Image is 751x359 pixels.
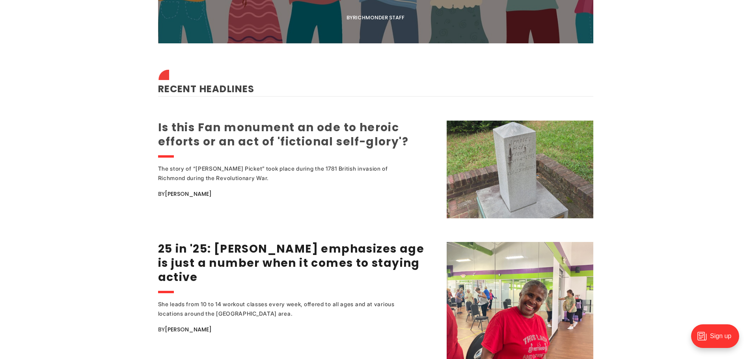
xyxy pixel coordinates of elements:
div: By [158,325,437,334]
img: Is this Fan monument an ode to heroic efforts or an act of 'fictional self-glory'? [447,121,593,218]
a: 25 in '25: [PERSON_NAME] emphasizes age is just a number when it comes to staying active [158,241,425,285]
div: She leads from 10 to 14 workout classes every week, offered to all ages and at various locations ... [158,299,414,318]
h2: Recent Headlines [158,72,593,96]
a: [PERSON_NAME] [165,326,212,333]
a: Richmonder Staff [353,14,404,21]
iframe: portal-trigger [684,320,751,359]
div: By [158,189,437,199]
a: [PERSON_NAME] [165,190,212,198]
a: Is this Fan monument an ode to heroic efforts or an act of 'fictional self-glory'? [158,120,409,149]
div: The story of “[PERSON_NAME] Picket” took place during the 1781 British invasion of Richmond durin... [158,164,414,183]
div: By [347,15,404,20]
